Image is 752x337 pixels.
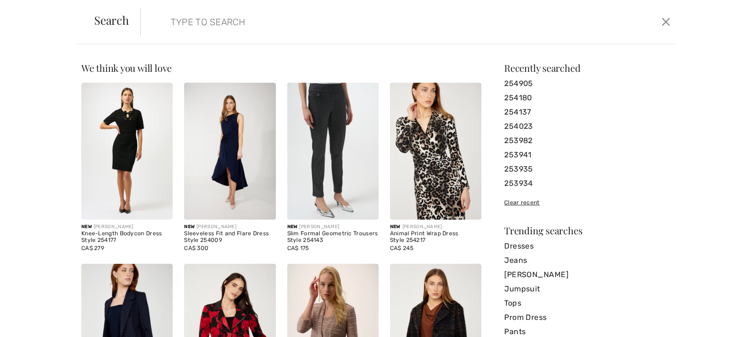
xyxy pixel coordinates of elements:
div: [PERSON_NAME] [287,223,379,231]
div: Animal Print Wrap Dress Style 254217 [390,231,481,244]
a: 254905 [504,77,671,91]
img: Sleeveless Fit and Flare Dress Style 254009. Midnight [184,83,275,220]
a: 254023 [504,119,671,134]
a: Dresses [504,239,671,253]
span: Search [94,14,129,26]
div: [PERSON_NAME] [81,223,173,231]
div: Trending searches [504,226,671,235]
img: Knee-Length Bodycon Dress Style 254177. Black [81,83,173,220]
span: New [390,224,400,230]
span: New [287,224,298,230]
div: Slim Formal Geometric Trousers Style 254143 [287,231,379,244]
span: CA$ 245 [390,245,413,251]
a: Jeans [504,253,671,268]
span: CA$ 279 [81,245,104,251]
div: Sleeveless Fit and Flare Dress Style 254009 [184,231,275,244]
div: Recently searched [504,63,671,73]
div: Clear recent [504,198,671,207]
div: Knee-Length Bodycon Dress Style 254177 [81,231,173,244]
a: Jumpsuit [504,282,671,296]
img: Animal Print Wrap Dress Style 254217. Beige/Black [390,83,481,220]
span: CA$ 300 [184,245,208,251]
span: CA$ 175 [287,245,309,251]
input: TYPE TO SEARCH [164,8,535,36]
span: We think you will love [81,61,172,74]
a: Prom Dress [504,310,671,325]
a: 254180 [504,91,671,105]
a: 253982 [504,134,671,148]
div: [PERSON_NAME] [390,223,481,231]
span: New [184,224,195,230]
a: 253935 [504,162,671,176]
img: Slim Formal Geometric Trousers Style 254143. Black/Silver [287,83,379,220]
a: 254137 [504,105,671,119]
a: [PERSON_NAME] [504,268,671,282]
button: Close [659,14,673,29]
span: New [81,224,92,230]
a: Tops [504,296,671,310]
a: 253934 [504,176,671,191]
a: 253941 [504,148,671,162]
div: [PERSON_NAME] [184,223,275,231]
